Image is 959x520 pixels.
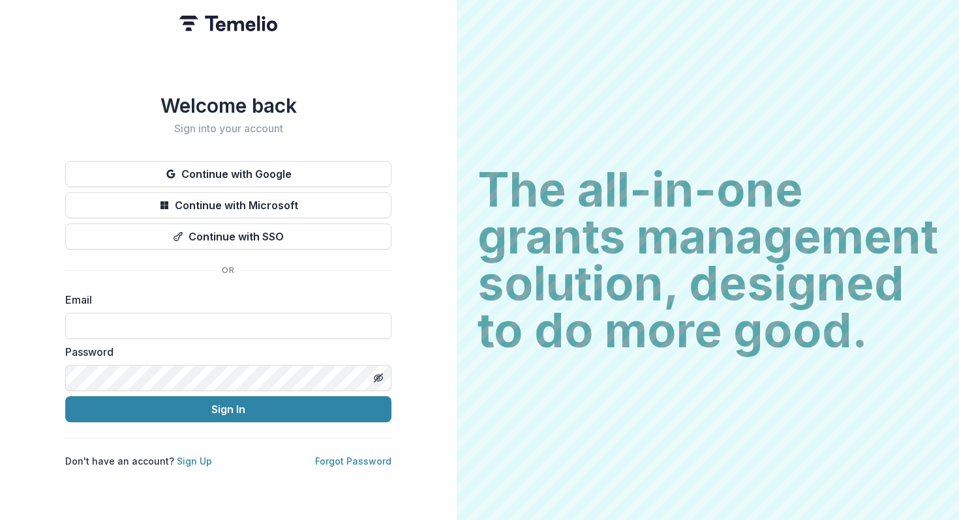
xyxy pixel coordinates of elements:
h1: Welcome back [65,94,391,117]
a: Sign Up [177,455,212,467]
a: Forgot Password [315,455,391,467]
button: Continue with SSO [65,224,391,250]
h2: Sign into your account [65,123,391,135]
button: Sign In [65,396,391,422]
label: Password [65,344,384,360]
img: Temelio [179,16,277,31]
button: Continue with Microsoft [65,192,391,218]
p: Don't have an account? [65,454,212,468]
label: Email [65,292,384,308]
button: Toggle password visibility [368,368,389,388]
button: Continue with Google [65,161,391,187]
